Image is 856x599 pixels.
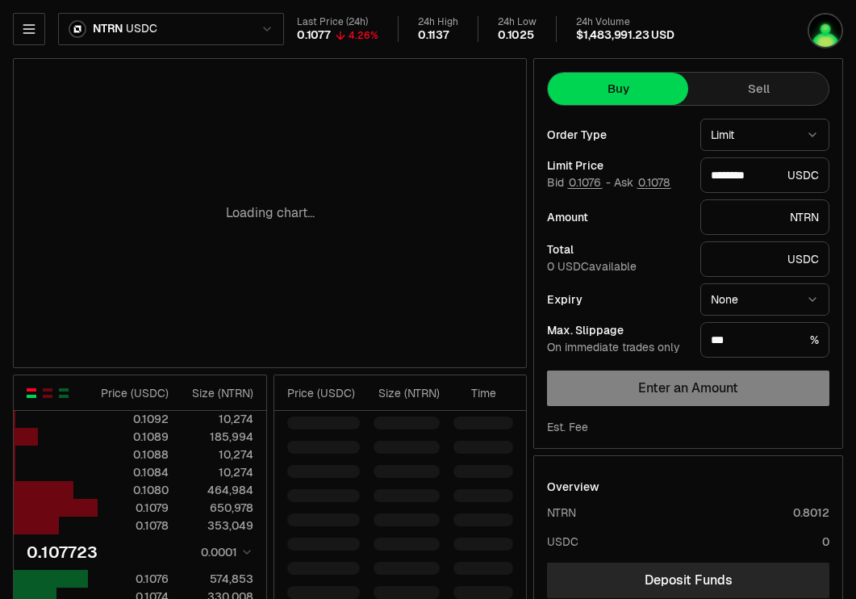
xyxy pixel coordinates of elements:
[793,505,829,521] div: 0.8012
[98,500,169,516] div: 0.1079
[98,446,169,463] div: 0.1088
[547,259,637,274] span: 0 USDC available
[700,283,829,316] button: None
[547,341,687,355] div: On immediate trades only
[809,15,841,47] img: Atom Staking
[547,534,578,550] div: USDC
[547,294,687,305] div: Expiry
[547,563,829,598] a: Deposit Funds
[182,500,253,516] div: 650,978
[349,29,378,42] div: 4.26%
[70,22,85,36] img: NTRN Logo
[700,157,829,193] div: USDC
[182,464,253,480] div: 10,274
[182,429,253,445] div: 185,994
[576,16,674,28] div: 24h Volume
[418,16,458,28] div: 24h High
[547,419,588,435] div: Est. Fee
[547,129,687,140] div: Order Type
[576,28,674,43] div: $1,483,991.23 USD
[688,73,829,105] button: Sell
[182,571,253,587] div: 574,853
[98,385,169,401] div: Price ( USDC )
[822,534,829,550] div: 0
[287,385,361,401] div: Price ( USDC )
[567,176,603,189] button: 0.1076
[547,505,576,521] div: NTRN
[93,22,123,36] span: NTRN
[547,325,687,336] div: Max. Slippage
[98,429,169,445] div: 0.1089
[126,22,157,36] span: USDC
[98,517,169,534] div: 0.1078
[547,212,687,223] div: Amount
[548,73,688,105] button: Buy
[700,199,829,235] div: NTRN
[453,385,496,401] div: Time
[182,446,253,463] div: 10,274
[700,119,829,151] button: Limit
[226,203,315,223] p: Loading chart...
[182,482,253,498] div: 464,984
[637,176,671,189] button: 0.1078
[418,28,449,43] div: 0.1137
[182,517,253,534] div: 353,049
[98,464,169,480] div: 0.1084
[98,482,169,498] div: 0.1080
[98,411,169,427] div: 0.1092
[182,385,253,401] div: Size ( NTRN )
[614,176,671,191] span: Ask
[41,387,54,400] button: Show Sell Orders Only
[98,571,169,587] div: 0.1076
[547,244,687,255] div: Total
[297,16,378,28] div: Last Price (24h)
[27,541,98,563] div: 0.107723
[297,28,331,43] div: 0.1077
[498,16,537,28] div: 24h Low
[498,28,534,43] div: 0.1025
[547,160,687,171] div: Limit Price
[700,241,829,277] div: USDC
[547,479,599,495] div: Overview
[374,385,440,401] div: Size ( NTRN )
[57,387,70,400] button: Show Buy Orders Only
[700,322,829,358] div: %
[547,176,611,191] span: Bid -
[25,387,38,400] button: Show Buy and Sell Orders
[182,411,253,427] div: 10,274
[196,542,253,562] button: 0.0001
